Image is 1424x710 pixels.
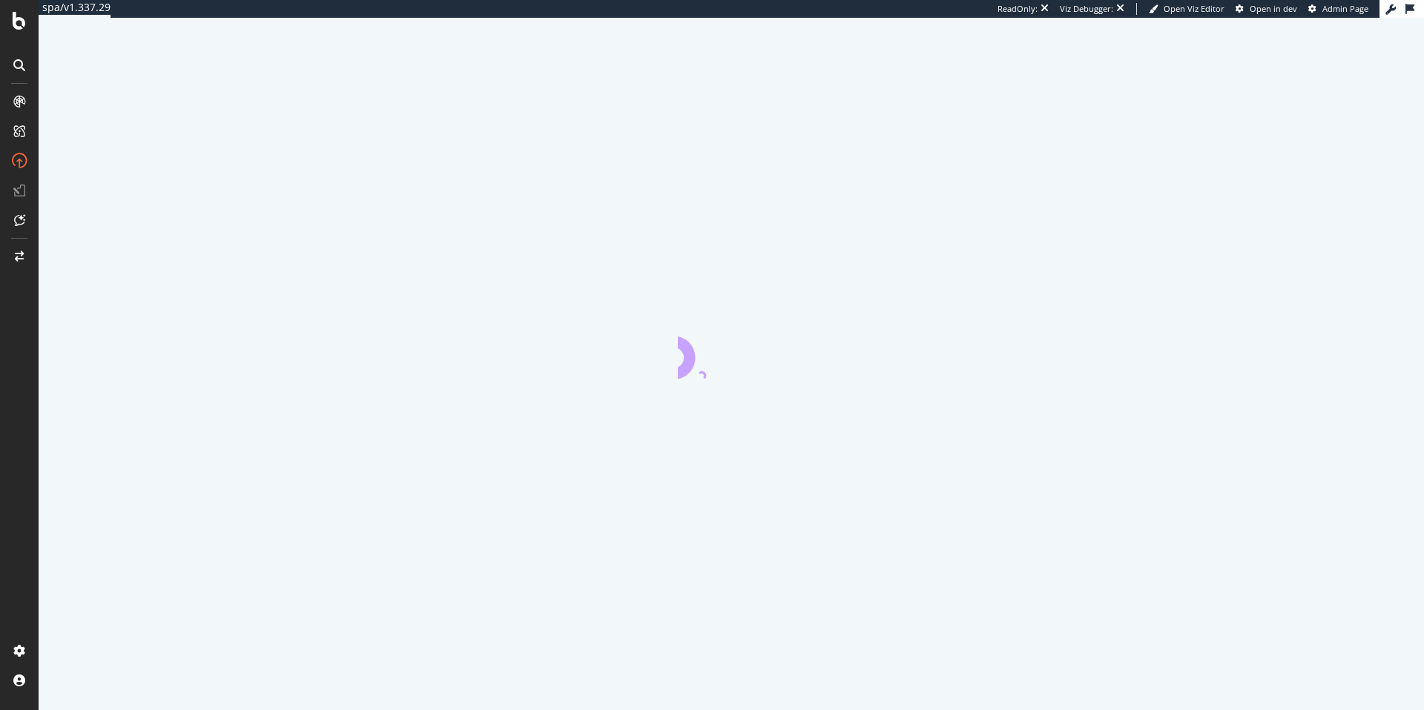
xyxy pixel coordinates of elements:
[678,325,785,379] div: animation
[1149,3,1224,15] a: Open Viz Editor
[1164,3,1224,14] span: Open Viz Editor
[998,3,1038,15] div: ReadOnly:
[1308,3,1368,15] a: Admin Page
[1322,3,1368,14] span: Admin Page
[1236,3,1297,15] a: Open in dev
[1250,3,1297,14] span: Open in dev
[1060,3,1113,15] div: Viz Debugger:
